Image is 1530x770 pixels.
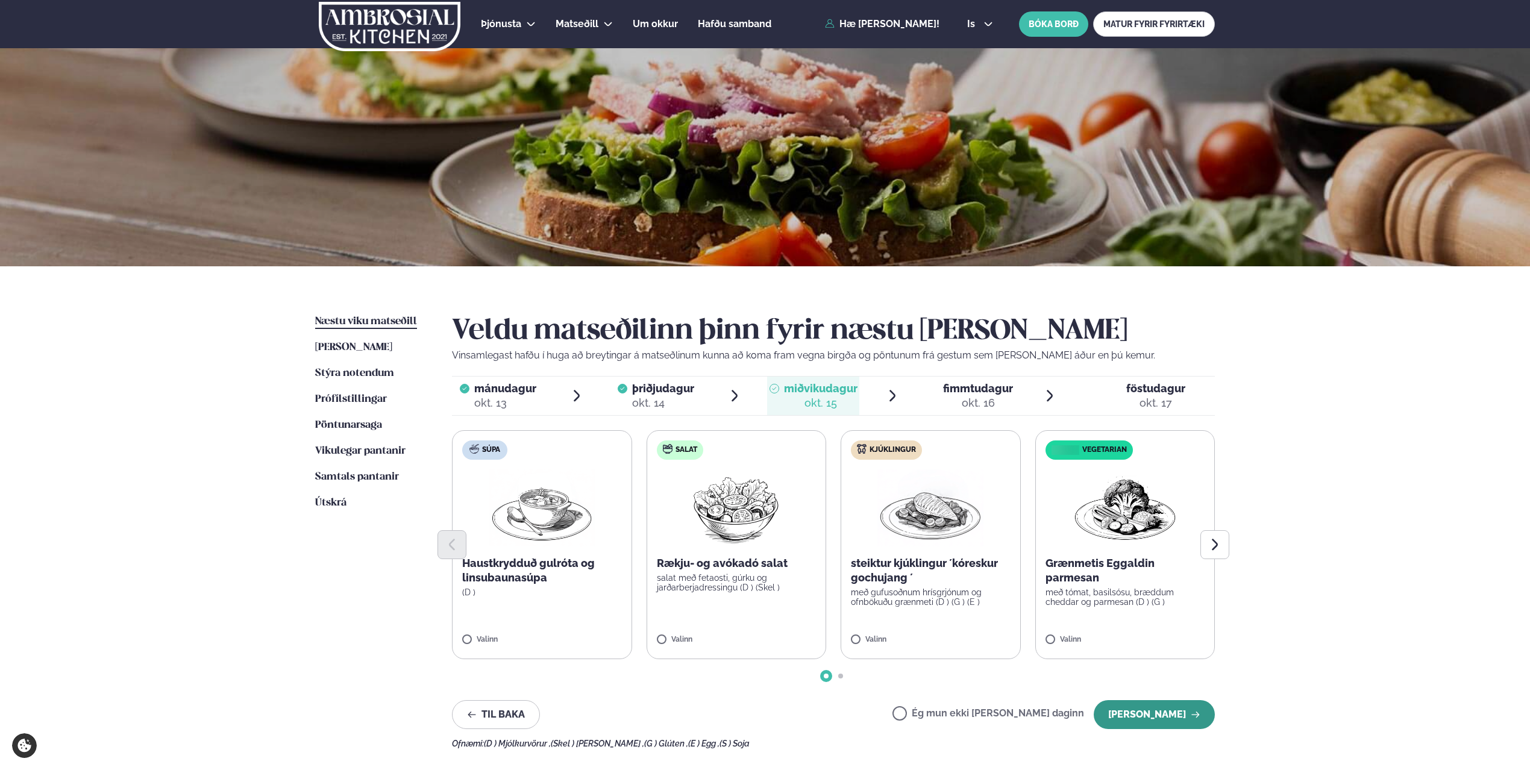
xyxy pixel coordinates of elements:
[698,18,771,30] span: Hafðu samband
[315,444,406,459] a: Vikulegar pantanir
[688,739,720,748] span: (E ) Egg ,
[437,530,466,559] button: Previous slide
[474,396,536,410] div: okt. 13
[315,315,417,329] a: Næstu viku matseðill
[676,445,697,455] span: Salat
[484,739,551,748] span: (D ) Mjólkurvörur ,
[943,396,1013,410] div: okt. 16
[556,18,598,30] span: Matseðill
[1046,587,1205,607] p: með tómat, basilsósu, bræddum cheddar og parmesan (D ) (G )
[825,19,939,30] a: Hæ [PERSON_NAME]!
[315,368,394,378] span: Stýra notendum
[462,556,622,585] p: Haustkrydduð gulróta og linsubaunasúpa
[1082,445,1127,455] span: Vegetarian
[318,2,462,51] img: logo
[315,394,387,404] span: Prófílstillingar
[315,392,387,407] a: Prófílstillingar
[1049,445,1082,456] img: icon
[632,396,694,410] div: okt. 14
[698,17,771,31] a: Hafðu samband
[481,18,521,30] span: Þjónusta
[315,446,406,456] span: Vikulegar pantanir
[958,19,1003,29] button: is
[632,382,694,395] span: þriðjudagur
[315,316,417,327] span: Næstu viku matseðill
[1046,556,1205,585] p: Grænmetis Eggaldin parmesan
[556,17,598,31] a: Matseðill
[315,470,399,484] a: Samtals pantanir
[657,573,817,592] p: salat með fetaosti, gúrku og jarðarberjadressingu (D ) (Skel )
[720,739,750,748] span: (S ) Soja
[551,739,644,748] span: (Skel ) [PERSON_NAME] ,
[644,739,688,748] span: (G ) Glúten ,
[482,445,500,455] span: Súpa
[943,382,1013,395] span: fimmtudagur
[824,674,829,678] span: Go to slide 1
[877,469,983,546] img: Chicken-breast.png
[784,396,857,410] div: okt. 15
[452,348,1215,363] p: Vinsamlegast hafðu í huga að breytingar á matseðlinum kunna að koma fram vegna birgða og pöntunum...
[315,340,392,355] a: [PERSON_NAME]
[851,587,1011,607] p: með gufusoðnum hrísgrjónum og ofnbökuðu grænmeti (D ) (G ) (E )
[12,733,37,758] a: Cookie settings
[462,587,622,597] p: (D )
[481,17,521,31] a: Þjónusta
[1126,382,1185,395] span: föstudagur
[1072,469,1178,546] img: Vegan.png
[315,498,346,508] span: Útskrá
[663,444,673,454] img: salad.svg
[633,18,678,30] span: Um okkur
[838,674,843,678] span: Go to slide 2
[633,17,678,31] a: Um okkur
[683,469,789,546] img: Salad.png
[1094,700,1215,729] button: [PERSON_NAME]
[1093,11,1215,37] a: MATUR FYRIR FYRIRTÆKI
[1126,396,1185,410] div: okt. 17
[967,19,979,29] span: is
[315,496,346,510] a: Útskrá
[315,418,382,433] a: Pöntunarsaga
[315,366,394,381] a: Stýra notendum
[315,420,382,430] span: Pöntunarsaga
[489,469,595,546] img: Soup.png
[452,700,540,729] button: Til baka
[452,315,1215,348] h2: Veldu matseðilinn þinn fyrir næstu [PERSON_NAME]
[657,556,817,571] p: Rækju- og avókadó salat
[857,444,867,454] img: chicken.svg
[784,382,857,395] span: miðvikudagur
[469,444,479,454] img: soup.svg
[474,382,536,395] span: mánudagur
[870,445,916,455] span: Kjúklingur
[1019,11,1088,37] button: BÓKA BORÐ
[452,739,1215,748] div: Ofnæmi:
[315,342,392,352] span: [PERSON_NAME]
[851,556,1011,585] p: steiktur kjúklingur ´kóreskur gochujang ´
[315,472,399,482] span: Samtals pantanir
[1200,530,1229,559] button: Next slide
